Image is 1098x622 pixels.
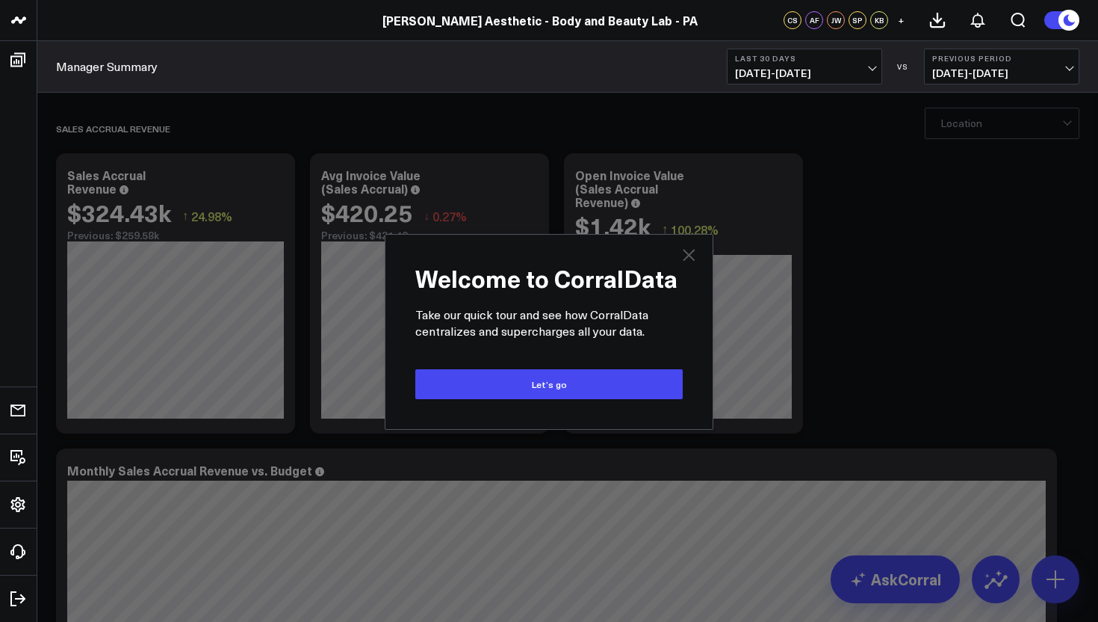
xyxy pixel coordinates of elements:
div: CS [784,11,801,29]
a: Manager Summary [56,58,158,75]
div: KB [870,11,888,29]
span: + [898,15,905,25]
button: + [892,11,910,29]
button: Previous Period[DATE]-[DATE] [924,49,1079,84]
p: Take our quick tour and see how CorralData centralizes and supercharges all your data. [415,307,683,339]
span: [DATE] - [DATE] [932,67,1071,79]
b: Last 30 Days [735,54,874,63]
div: VS [890,62,916,71]
button: Let’s go [415,369,683,399]
div: JW [827,11,845,29]
b: Previous Period [932,54,1071,63]
button: Close [680,246,698,264]
div: SP [849,11,866,29]
span: [DATE] - [DATE] [735,67,874,79]
h2: Welcome to CorralData [415,265,683,292]
a: [PERSON_NAME] Aesthetic - Body and Beauty Lab - PA [382,12,698,28]
div: AF [805,11,823,29]
button: Last 30 Days[DATE]-[DATE] [727,49,882,84]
